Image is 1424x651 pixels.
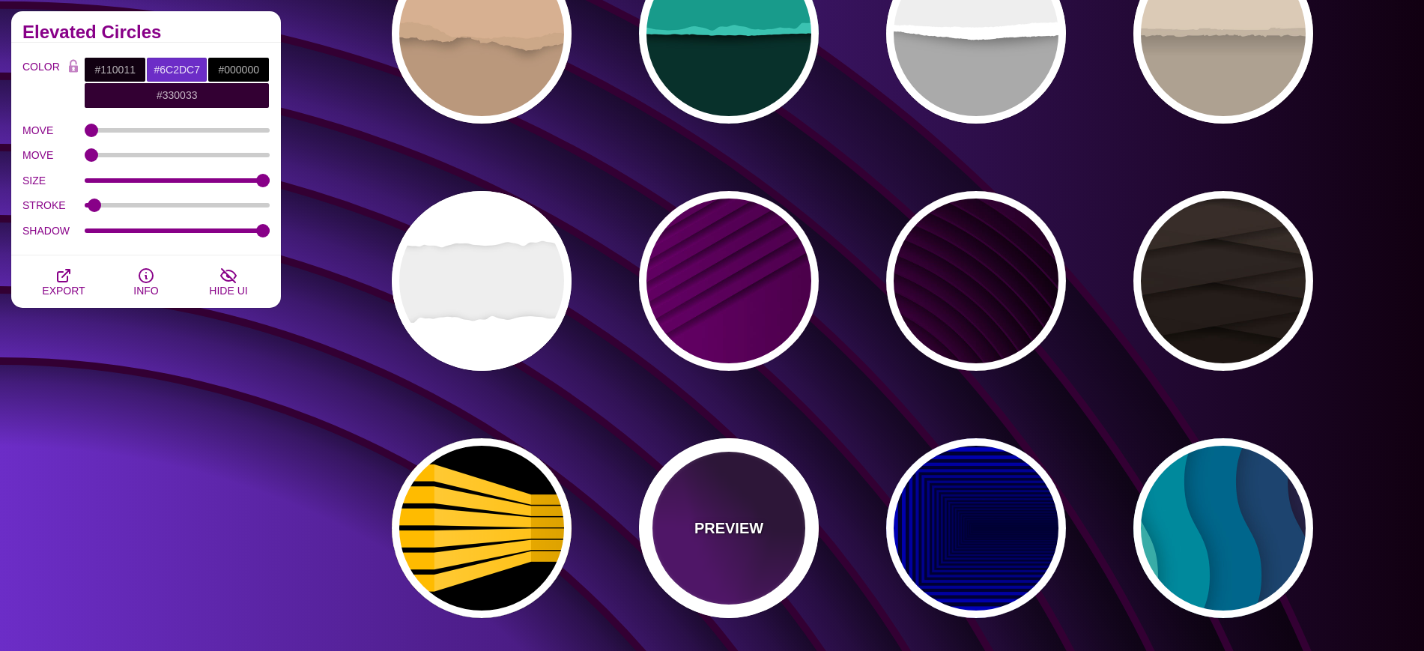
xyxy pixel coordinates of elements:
[694,517,763,539] p: PREVIEW
[1133,438,1313,618] button: green to blue to purple paper layers
[187,255,270,308] button: HIDE UI
[22,26,270,38] h2: Elevated Circles
[62,57,85,78] button: Color Lock
[22,221,85,240] label: SHADOW
[22,171,85,190] label: SIZE
[22,57,62,109] label: COLOR
[392,191,572,371] button: middle of paper tear effect
[886,438,1066,618] button: dark blue stripes shrinking toward the center
[209,285,247,297] span: HIDE UI
[392,438,572,618] button: 3d fence like rectangle formation
[886,191,1066,371] button: purple 3d grooves in circular rings
[22,145,85,165] label: MOVE
[22,196,85,215] label: STROKE
[133,285,158,297] span: INFO
[105,255,187,308] button: INFO
[22,121,85,140] label: MOVE
[639,191,819,371] button: purple 3d groove straight lines design
[639,438,819,618] button: PREVIEWpurple gradients waves
[42,285,85,297] span: EXPORT
[22,255,105,308] button: EXPORT
[1133,191,1313,371] button: brown layered paper-like design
